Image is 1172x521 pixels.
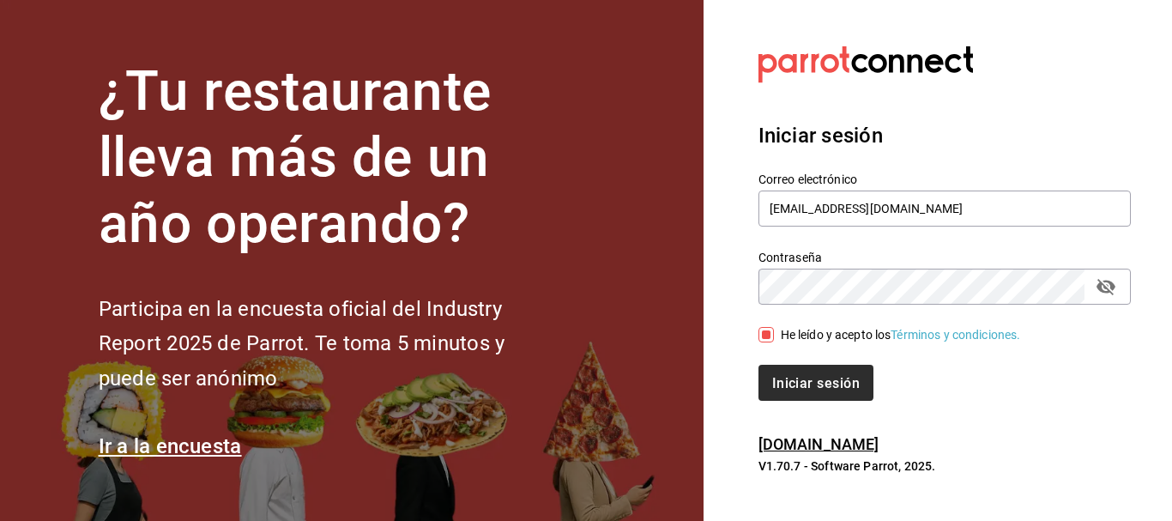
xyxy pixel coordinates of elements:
[758,191,1131,227] input: Ingresa tu correo electrónico
[758,459,936,473] font: V1.70.7 - Software Parrot, 2025.
[758,435,879,453] a: [DOMAIN_NAME]
[758,365,873,401] button: Iniciar sesión
[99,297,504,391] font: Participa en la encuesta oficial del Industry Report 2025 de Parrot. Te toma 5 minutos y puede se...
[99,59,492,256] font: ¿Tu restaurante lleva más de un año operando?
[758,173,857,186] font: Correo electrónico
[758,251,822,264] font: Contraseña
[772,374,860,391] font: Iniciar sesión
[758,124,883,148] font: Iniciar sesión
[891,328,1020,342] a: Términos y condiciones.
[781,328,891,342] font: He leído y acepto los
[1091,272,1121,301] button: campo de contraseña
[99,434,242,458] a: Ir a la encuesta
